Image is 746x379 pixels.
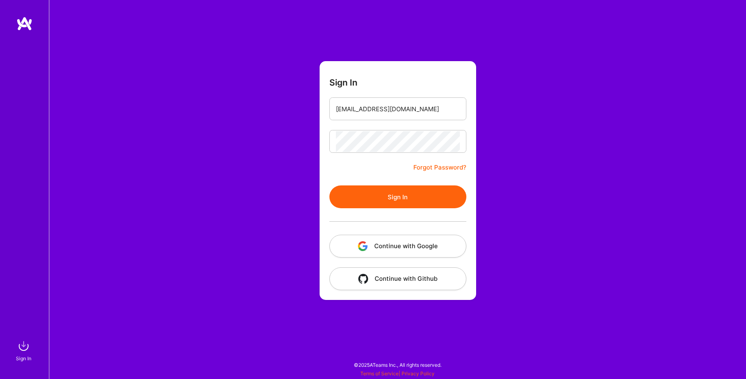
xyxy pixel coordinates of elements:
[49,355,746,375] div: © 2025 ATeams Inc., All rights reserved.
[329,267,466,290] button: Continue with Github
[360,370,399,377] a: Terms of Service
[329,185,466,208] button: Sign In
[16,16,33,31] img: logo
[358,274,368,284] img: icon
[17,338,32,363] a: sign inSign In
[336,99,460,119] input: Email...
[15,338,32,354] img: sign in
[329,77,358,88] h3: Sign In
[402,370,435,377] a: Privacy Policy
[358,241,368,251] img: icon
[360,370,435,377] span: |
[16,354,31,363] div: Sign In
[413,163,466,172] a: Forgot Password?
[329,235,466,258] button: Continue with Google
